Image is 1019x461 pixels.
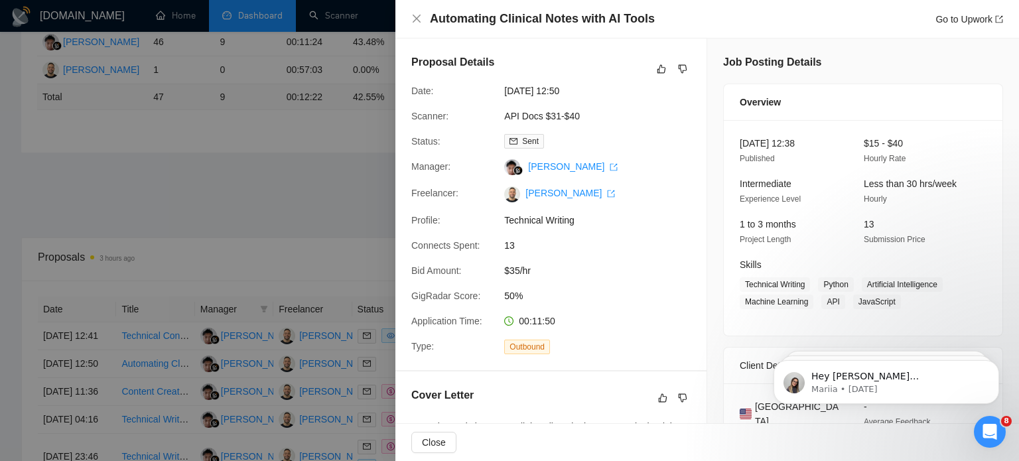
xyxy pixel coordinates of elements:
[740,95,781,109] span: Overview
[995,15,1003,23] span: export
[740,407,752,421] img: 🇺🇸
[864,178,957,189] span: Less than 30 hrs/week
[504,84,703,98] span: [DATE] 12:50
[504,340,550,354] span: Outbound
[723,54,821,70] h5: Job Posting Details
[740,194,801,204] span: Experience Level
[411,316,482,326] span: Application Time:
[740,235,791,244] span: Project Length
[607,190,615,198] span: export
[411,188,458,198] span: Freelancer:
[504,289,703,303] span: 50%
[525,188,615,198] a: [PERSON_NAME] export
[430,11,655,27] h4: Automating Clinical Notes with AI Tools
[411,265,462,276] span: Bid Amount:
[653,61,669,77] button: like
[740,154,775,163] span: Published
[513,166,523,175] img: gigradar-bm.png
[504,111,580,121] a: API Docs $31-$40
[509,137,517,145] span: mail
[504,238,703,253] span: 13
[864,219,874,230] span: 13
[864,154,906,163] span: Hourly Rate
[678,393,687,403] span: dislike
[411,111,448,121] span: Scanner:
[740,295,813,309] span: Machine Learning
[504,213,703,228] span: Technical Writing
[657,64,666,74] span: like
[740,277,810,292] span: Technical Writing
[411,161,450,172] span: Manager:
[675,61,691,77] button: dislike
[411,215,441,226] span: Profile:
[818,277,853,292] span: Python
[740,259,762,270] span: Skills
[864,235,925,244] span: Submission Price
[504,263,703,278] span: $35/hr
[411,13,422,25] button: Close
[411,291,480,301] span: GigRadar Score:
[853,295,901,309] span: JavaScript
[528,161,618,172] a: [PERSON_NAME] export
[504,316,513,326] span: clock-circle
[411,432,456,453] button: Close
[411,387,474,403] h5: Cover Letter
[411,240,480,251] span: Connects Spent:
[675,390,691,406] button: dislike
[864,194,887,204] span: Hourly
[411,86,433,96] span: Date:
[658,393,667,403] span: like
[821,295,845,309] span: API
[411,54,494,70] h5: Proposal Details
[862,277,943,292] span: Artificial Intelligence
[655,390,671,406] button: like
[754,332,1019,425] iframe: Intercom notifications message
[411,13,422,24] span: close
[740,348,986,383] div: Client Details
[610,163,618,171] span: export
[935,14,1003,25] a: Go to Upworkexport
[519,316,555,326] span: 00:11:50
[974,416,1006,448] iframe: Intercom live chat
[1001,416,1012,427] span: 8
[522,137,539,146] span: Sent
[504,186,520,202] img: c19XLmcAaUyE9YycPbSzpZPd2PgtMd-FraBXnkcQxUjRPkypxg5ZkPR_xSq_QJIOqG
[422,435,446,450] span: Close
[740,138,795,149] span: [DATE] 12:38
[740,178,791,189] span: Intermediate
[864,138,903,149] span: $15 - $40
[411,136,441,147] span: Status:
[678,64,687,74] span: dislike
[740,219,796,230] span: 1 to 3 months
[411,341,434,352] span: Type:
